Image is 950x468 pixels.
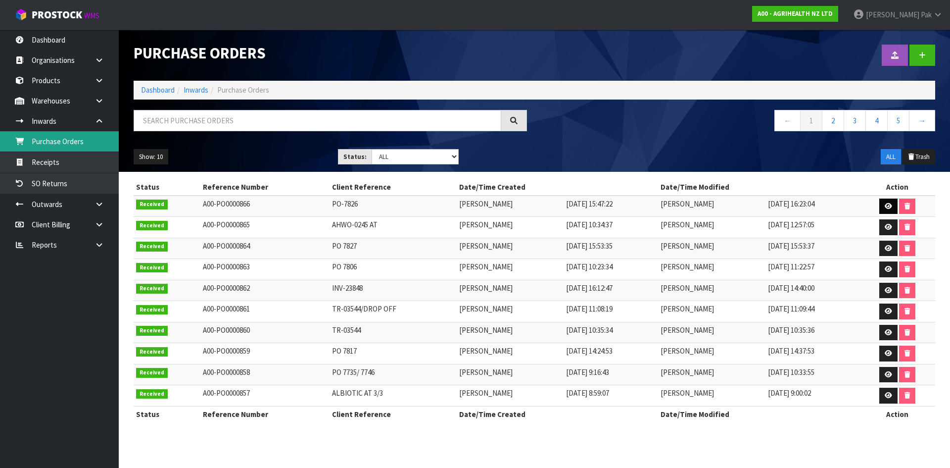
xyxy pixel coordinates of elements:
span: [PERSON_NAME] [459,388,513,398]
a: 5 [887,110,909,131]
span: [PERSON_NAME] [661,388,714,398]
span: [DATE] 12:57:05 [768,220,814,229]
nav: Page navigation [542,110,935,134]
th: Action [860,179,935,195]
td: A00-PO0000859 [200,343,330,364]
span: [DATE] 11:22:57 [768,262,814,271]
a: Inwards [184,85,208,95]
a: 1 [800,110,822,131]
span: [DATE] 10:34:37 [566,220,613,229]
td: A00-PO0000864 [200,238,330,259]
span: [DATE] 10:33:55 [768,367,814,377]
th: Reference Number [200,406,330,422]
td: PO 7827 [330,238,457,259]
button: Show: 10 [134,149,168,165]
a: 2 [822,110,844,131]
td: ALBIOTIC AT 3/3 [330,385,457,407]
span: [PERSON_NAME] [459,262,513,271]
span: [PERSON_NAME] [459,199,513,208]
td: AHWO-0245 AT [330,217,457,238]
td: A00-PO0000857 [200,385,330,407]
td: A00-PO0000863 [200,259,330,280]
td: A00-PO0000862 [200,280,330,301]
th: Date/Time Modified [658,406,860,422]
span: [DATE] 8:59:07 [566,388,609,398]
td: A00-PO0000866 [200,196,330,217]
span: [PERSON_NAME] [661,367,714,377]
th: Status [134,179,200,195]
th: Action [860,406,935,422]
td: A00-PO0000865 [200,217,330,238]
td: TR-03544 [330,322,457,343]
button: ALL [881,149,901,165]
span: Received [136,263,168,273]
span: [PERSON_NAME] [459,220,513,229]
span: [DATE] 14:40:00 [768,283,814,293]
th: Client Reference [330,406,457,422]
span: Received [136,242,168,252]
td: PO-7826 [330,196,457,217]
td: A00-PO0000860 [200,322,330,343]
span: [DATE] 16:12:47 [566,283,613,293]
span: Received [136,284,168,294]
span: [DATE] 15:53:37 [768,241,814,251]
span: [PERSON_NAME] [661,346,714,356]
a: ← [774,110,801,131]
span: [DATE] 9:00:02 [768,388,811,398]
span: Received [136,389,168,399]
h1: Purchase Orders [134,45,527,61]
td: PO 7817 [330,343,457,364]
span: [PERSON_NAME] [459,367,513,377]
span: [PERSON_NAME] [459,346,513,356]
span: [DATE] 11:08:19 [566,304,613,313]
td: PO 7806 [330,259,457,280]
span: Received [136,347,168,357]
span: [DATE] 14:37:53 [768,346,814,356]
a: A00 - AGRIHEALTH NZ LTD [752,6,838,22]
small: WMS [84,11,99,20]
a: 3 [844,110,866,131]
span: [PERSON_NAME] [661,304,714,313]
span: [PERSON_NAME] [661,325,714,335]
td: A00-PO0000861 [200,301,330,322]
th: Status [134,406,200,422]
td: INV-23848 [330,280,457,301]
span: [DATE] 10:35:34 [566,325,613,335]
strong: A00 - AGRIHEALTH NZ LTD [758,9,833,18]
span: Purchase Orders [217,85,269,95]
a: Dashboard [141,85,175,95]
td: PO 7735/ 7746 [330,364,457,385]
span: ProStock [32,8,82,21]
span: [DATE] 14:24:53 [566,346,613,356]
span: [PERSON_NAME] [866,10,919,19]
strong: Status: [343,153,367,161]
span: Received [136,305,168,315]
span: [DATE] 16:23:04 [768,199,814,208]
span: [PERSON_NAME] [661,262,714,271]
th: Client Reference [330,179,457,195]
a: 4 [865,110,888,131]
a: → [909,110,935,131]
span: Received [136,221,168,231]
span: Received [136,200,168,209]
span: [PERSON_NAME] [661,199,714,208]
span: [PERSON_NAME] [661,241,714,251]
span: [DATE] 15:47:22 [566,199,613,208]
span: Received [136,368,168,378]
input: Search purchase orders [134,110,501,131]
td: A00-PO0000858 [200,364,330,385]
img: cube-alt.png [15,8,27,21]
span: Received [136,326,168,336]
span: [PERSON_NAME] [459,304,513,313]
span: [PERSON_NAME] [459,325,513,335]
span: [PERSON_NAME] [661,220,714,229]
span: [PERSON_NAME] [661,283,714,293]
th: Date/Time Created [457,406,659,422]
th: Date/Time Created [457,179,659,195]
button: Trash [902,149,935,165]
span: [DATE] 11:09:44 [768,304,814,313]
th: Reference Number [200,179,330,195]
span: Pak [921,10,932,19]
td: TR-03544/DROP OFF [330,301,457,322]
span: [DATE] 15:53:35 [566,241,613,251]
